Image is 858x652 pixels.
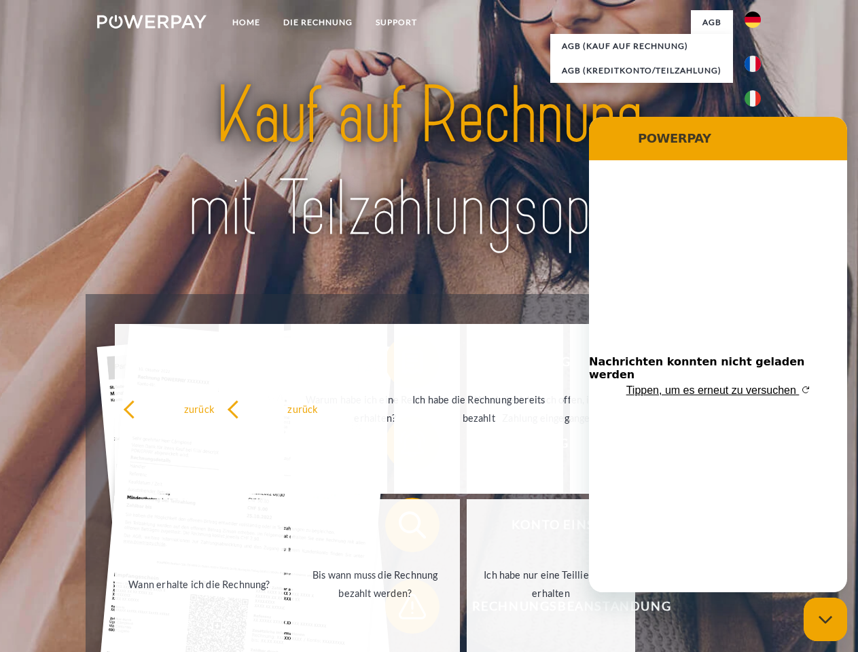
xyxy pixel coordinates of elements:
[123,575,276,593] div: Wann erhalte ich die Rechnung?
[272,10,364,35] a: DIE RECHNUNG
[745,12,761,28] img: de
[745,90,761,107] img: it
[589,117,847,592] iframe: Messaging-Fenster
[691,10,733,35] a: agb
[550,58,733,83] a: AGB (Kreditkonto/Teilzahlung)
[227,399,380,418] div: zurück
[97,15,207,29] img: logo-powerpay-white.svg
[130,65,728,260] img: title-powerpay_de.svg
[402,391,555,427] div: Ich habe die Rechnung bereits bezahlt
[299,566,452,602] div: Bis wann muss die Rechnung bezahlt werden?
[475,566,628,602] div: Ich habe nur eine Teillieferung erhalten
[123,399,276,418] div: zurück
[364,10,429,35] a: SUPPORT
[804,598,847,641] iframe: Schaltfläche zum Öffnen des Messaging-Fensters
[221,10,272,35] a: Home
[745,56,761,72] img: fr
[550,34,733,58] a: AGB (Kauf auf Rechnung)
[578,391,731,427] div: [PERSON_NAME] wurde retourniert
